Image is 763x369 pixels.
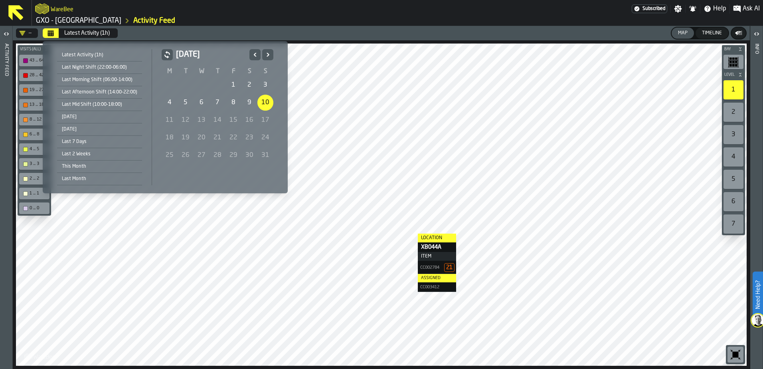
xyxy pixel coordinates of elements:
[210,147,225,163] div: 28
[257,95,273,111] div: 10
[57,125,142,134] div: [DATE]
[241,77,257,93] div: 2
[162,147,178,163] div: Monday 25 August 2025
[241,112,257,128] div: 16
[194,130,210,146] div: Wednesday 20 August 2025
[210,67,225,76] th: T
[57,75,142,84] div: Last Morning Shift (06:00-14:00)
[57,88,142,97] div: Last Afternoon Shift (14:00-22:00)
[178,147,194,163] div: Tuesday 26 August 2025
[162,147,178,163] div: 25
[241,147,257,163] div: Saturday 30 August 2025
[178,67,194,76] th: T
[225,77,241,93] div: 1
[241,130,257,146] div: Saturday 23 August 2025
[178,112,194,128] div: Tuesday 12 August 2025
[241,130,257,146] div: 23
[162,130,178,146] div: 18
[257,130,273,146] div: 24
[194,147,210,163] div: Today, Wednesday 27 August 2025
[210,147,225,163] div: Thursday 28 August 2025
[57,150,142,159] div: Last 2 Weeks
[194,130,210,146] div: 20
[249,49,261,60] button: Previous
[162,112,178,128] div: Monday 11 August 2025
[178,95,194,111] div: 5
[257,130,273,146] div: Sunday 24 August 2025
[210,95,225,111] div: Thursday 7 August 2025
[225,95,241,111] div: Friday 8 August 2025
[57,100,142,109] div: Last Mid Shift (10:00-18:00)
[241,67,257,76] th: S
[210,130,225,146] div: Thursday 21 August 2025
[210,112,225,128] div: 14
[57,63,142,72] div: Last Night Shift (22:00-06:00)
[178,130,194,146] div: Tuesday 19 August 2025
[257,77,273,93] div: 3
[225,130,241,146] div: Friday 22 August 2025
[753,272,762,317] label: Need Help?
[162,95,178,111] div: 4
[257,67,273,76] th: S
[162,67,273,164] table: August 2025
[257,147,273,163] div: Sunday 31 August 2025
[49,48,281,187] div: Select date range Select date range
[225,77,241,93] div: Friday 1 August 2025
[257,147,273,163] div: 31
[57,51,142,60] div: Latest Activity (1h)
[262,49,273,60] button: Next
[225,112,241,128] div: 15
[225,147,241,163] div: 29
[241,95,257,111] div: 9
[178,112,194,128] div: 12
[176,49,246,60] h2: [DATE]
[225,147,241,163] div: Friday 29 August 2025
[178,130,194,146] div: 19
[241,95,257,111] div: Saturday 9 August 2025
[257,95,273,111] div: Selected Date: Sunday 10 August 2025, Sunday 10 August 2025 selected, Last available date
[57,113,142,121] div: [DATE]
[225,95,241,111] div: 8
[162,67,178,76] th: M
[210,112,225,128] div: Thursday 14 August 2025
[162,112,178,128] div: 11
[241,112,257,128] div: Saturday 16 August 2025
[57,162,142,171] div: This Month
[194,147,210,163] div: 27
[57,175,142,183] div: Last Month
[257,77,273,93] div: Sunday 3 August 2025
[210,130,225,146] div: 21
[178,147,194,163] div: 26
[194,95,210,111] div: Wednesday 6 August 2025
[194,112,210,128] div: 13
[178,95,194,111] div: Tuesday 5 August 2025
[194,95,210,111] div: 6
[225,112,241,128] div: Friday 15 August 2025
[225,130,241,146] div: 22
[257,112,273,128] div: 17
[257,112,273,128] div: Sunday 17 August 2025
[241,147,257,163] div: 30
[194,112,210,128] div: Wednesday 13 August 2025
[194,67,210,76] th: W
[162,49,173,60] button: button-
[210,95,225,111] div: 7
[241,77,257,93] div: Saturday 2 August 2025
[162,49,273,164] div: August 2025
[225,67,241,76] th: F
[162,95,178,111] div: Monday 4 August 2025
[162,130,178,146] div: Monday 18 August 2025
[57,137,142,146] div: Last 7 Days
